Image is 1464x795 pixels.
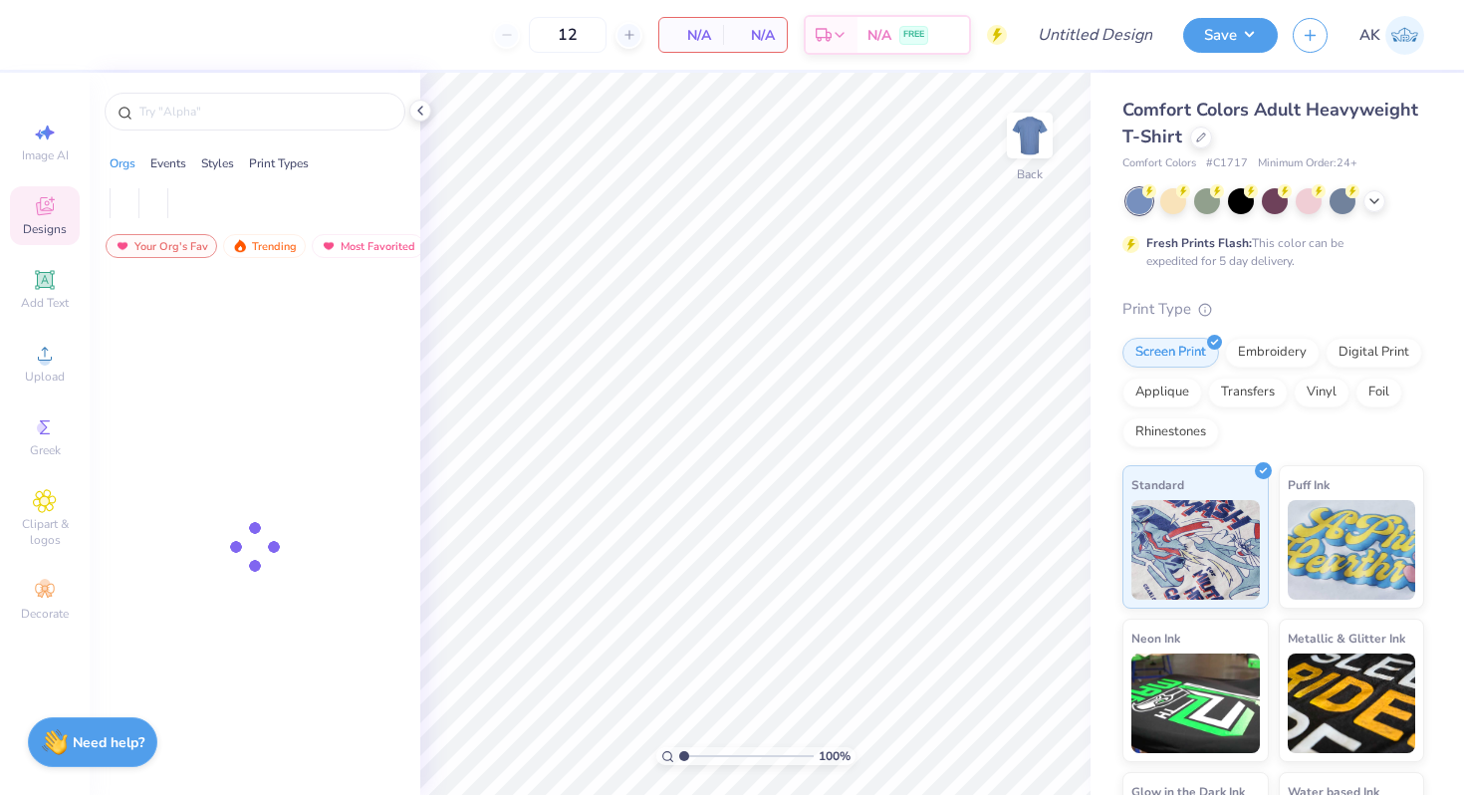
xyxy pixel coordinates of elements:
div: Embroidery [1225,338,1320,368]
span: Standard [1131,474,1184,495]
span: Metallic & Glitter Ink [1288,628,1405,649]
div: Print Type [1122,298,1424,321]
span: N/A [867,25,891,46]
img: Neon Ink [1131,654,1260,753]
span: # C1717 [1206,155,1248,172]
input: – – [529,17,607,53]
button: Save [1183,18,1278,53]
span: Greek [30,442,61,458]
a: AK [1359,16,1424,55]
span: Puff Ink [1288,474,1330,495]
div: Back [1017,165,1043,183]
div: Styles [201,154,234,172]
strong: Fresh Prints Flash: [1146,235,1252,251]
span: Minimum Order: 24 + [1258,155,1357,172]
strong: Need help? [73,733,144,752]
span: FREE [903,28,924,42]
img: Puff Ink [1288,500,1416,600]
div: Print Types [249,154,309,172]
span: Clipart & logos [10,516,80,548]
span: AK [1359,24,1380,47]
span: Add Text [21,295,69,311]
div: Orgs [110,154,135,172]
span: Neon Ink [1131,628,1180,649]
span: Designs [23,221,67,237]
img: most_fav.gif [321,239,337,253]
div: Foil [1355,378,1402,407]
img: Standard [1131,500,1260,600]
div: Transfers [1208,378,1288,407]
input: Untitled Design [1022,15,1168,55]
div: Screen Print [1122,338,1219,368]
span: Image AI [22,147,69,163]
span: Decorate [21,606,69,622]
div: Vinyl [1294,378,1349,407]
img: Metallic & Glitter Ink [1288,654,1416,753]
div: Most Favorited [312,234,424,258]
div: Digital Print [1326,338,1422,368]
img: most_fav.gif [115,239,130,253]
span: Upload [25,369,65,385]
img: Back [1010,116,1050,155]
div: This color can be expedited for 5 day delivery. [1146,234,1391,270]
div: Your Org's Fav [106,234,217,258]
span: N/A [735,25,775,46]
div: Events [150,154,186,172]
span: 100 % [819,747,851,765]
div: Applique [1122,378,1202,407]
div: Trending [223,234,306,258]
div: Rhinestones [1122,417,1219,447]
span: Comfort Colors Adult Heavyweight T-Shirt [1122,98,1418,148]
img: trending.gif [232,239,248,253]
img: Alicia Kim [1385,16,1424,55]
input: Try "Alpha" [137,102,392,122]
span: N/A [671,25,711,46]
span: Comfort Colors [1122,155,1196,172]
